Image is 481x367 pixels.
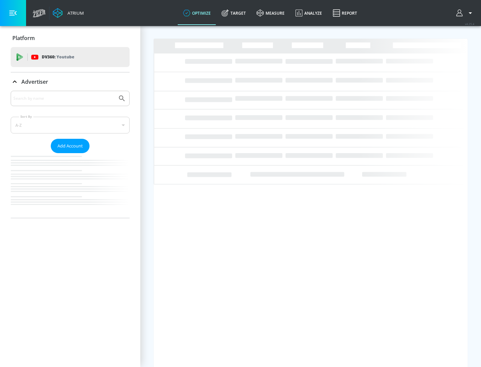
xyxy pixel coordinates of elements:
[11,91,130,218] div: Advertiser
[216,1,251,25] a: Target
[11,47,130,67] div: DV360: Youtube
[51,139,90,153] button: Add Account
[13,94,115,103] input: Search by name
[11,117,130,133] div: A-Z
[290,1,327,25] a: Analyze
[53,8,84,18] a: Atrium
[327,1,362,25] a: Report
[11,29,130,47] div: Platform
[19,114,33,119] label: Sort By
[65,10,84,16] div: Atrium
[21,78,48,85] p: Advertiser
[178,1,216,25] a: optimize
[465,22,474,26] span: v 4.25.4
[11,72,130,91] div: Advertiser
[11,153,130,218] nav: list of Advertiser
[56,53,74,60] p: Youtube
[42,53,74,61] p: DV360:
[251,1,290,25] a: measure
[57,142,83,150] span: Add Account
[12,34,35,42] p: Platform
